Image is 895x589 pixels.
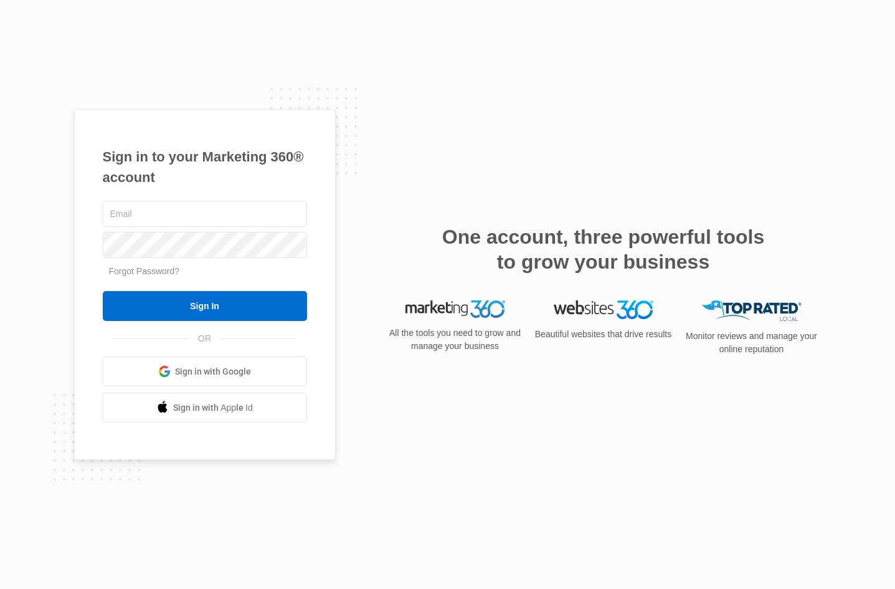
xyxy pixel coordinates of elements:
[175,365,251,378] span: Sign in with Google
[103,291,307,321] input: Sign In
[438,224,769,274] h2: One account, three powerful tools to grow your business
[103,201,307,227] input: Email
[702,300,802,321] img: Top Rated Local
[554,300,653,318] img: Websites 360
[109,266,180,276] a: Forgot Password?
[386,327,525,353] p: All the tools you need to grow and manage your business
[405,300,505,318] img: Marketing 360
[189,332,220,345] span: OR
[682,330,822,356] p: Monitor reviews and manage your online reputation
[103,357,307,386] a: Sign in with Google
[103,146,307,188] h1: Sign in to your Marketing 360® account
[534,328,673,341] p: Beautiful websites that drive results
[103,393,307,423] a: Sign in with Apple Id
[173,401,253,414] span: Sign in with Apple Id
